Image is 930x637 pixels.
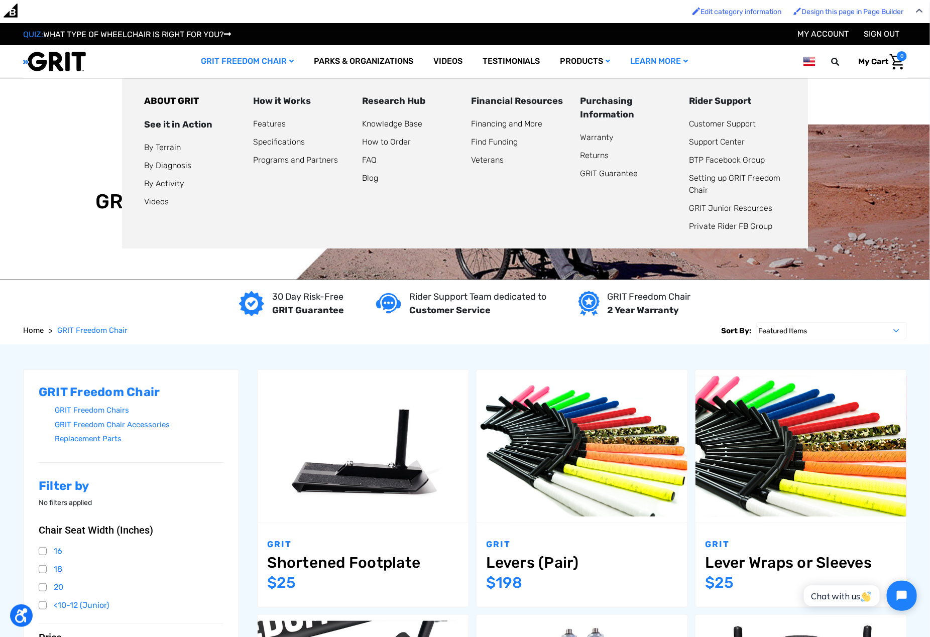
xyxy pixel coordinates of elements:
img: GRIT Guarantee [239,291,264,316]
span: $25 [268,574,296,592]
a: GRIT Freedom Chair [57,325,128,336]
span: $198 [487,574,523,592]
div: Financial Resources [471,94,568,108]
div: Rider Support [689,94,786,108]
h2: GRIT Freedom Chair [39,385,223,400]
a: Blog [362,173,378,183]
a: Specifications [253,137,305,147]
a: Warranty [580,133,614,142]
p: GRIT [268,538,458,551]
a: Testimonials [473,45,550,78]
a: GRIT Guarantee [580,169,638,178]
a: Find Funding [471,137,518,147]
a: By Activity [144,179,184,188]
div: See it in Action [144,118,241,132]
span: Design this page in Page Builder [801,8,903,16]
a: Lever Wraps or Sleeves,$25.00 [706,554,896,572]
a: Private Rider FB Group [689,221,772,231]
p: GRIT Freedom Chair [608,290,691,304]
a: How to Order [362,137,411,147]
a: 16 [39,544,223,559]
span: My Cart [858,57,888,66]
a: Parks & Organizations [304,45,423,78]
p: No filters applied [39,497,223,508]
p: Rider Support Team dedicated to [409,290,546,304]
a: QUIZ:WHAT TYPE OF WHEELCHAIR IS RIGHT FOR YOU? [23,30,231,39]
a: Financing and More [471,119,542,129]
a: Levers (Pair),$198.00 [487,554,677,572]
img: Close Admin Bar [916,9,923,13]
a: Learn More [621,45,699,78]
span: Home [23,326,44,335]
a: Shortened Footplate,$25.00 [258,370,469,523]
img: Year warranty [578,291,599,316]
a: Enabled brush for page builder edit. Design this page in Page Builder [788,3,908,21]
span: Edit category information [701,8,781,16]
a: Videos [144,197,169,206]
h2: Filter by [39,479,223,493]
img: Enabled brush for category edit [692,7,701,15]
a: GRIT Freedom Chair [191,45,304,78]
label: Sort By: [721,322,751,339]
a: Home [23,325,44,336]
strong: GRIT Guarantee [272,305,344,316]
a: Enabled brush for category edit Edit category information [687,3,786,21]
a: Replacement Parts [55,432,223,446]
p: GRIT [706,538,896,551]
img: Levers (Pair) [477,376,687,517]
img: Customer service [376,293,401,314]
a: Setting up GRIT Freedom Chair [689,173,780,195]
strong: 2 Year Warranty [608,305,679,316]
a: 18 [39,562,223,577]
p: GRIT [487,538,677,551]
a: Lever Wraps or Sleeves,$25.00 [695,370,906,523]
a: FAQ [362,155,377,165]
a: Support Center [689,137,745,147]
span: QUIZ: [23,30,43,39]
a: BTP Facebook Group [689,155,765,165]
a: Programs and Partners [253,155,338,165]
iframe: Tidio Chat [793,572,925,619]
a: Knowledge Base [362,119,422,129]
img: Cart [890,54,904,70]
span: Chair Seat Width (Inches) [39,524,153,536]
div: How it Works [253,94,350,108]
span: GRIT Freedom Chair [57,326,128,335]
a: Sign out [864,29,899,39]
a: Cart with 0 items [851,51,907,72]
a: Products [550,45,621,78]
a: ABOUT GRIT [144,95,199,106]
p: 30 Day Risk-Free [272,290,344,304]
a: GRIT Freedom Chairs [55,403,223,418]
img: us.png [803,55,816,68]
a: 20 [39,580,223,595]
span: $25 [706,574,734,592]
a: Features [253,119,286,129]
a: GRIT Freedom Chair Accessories [55,418,223,432]
img: GRIT All-Terrain Wheelchair and Mobility Equipment [23,51,86,72]
div: Research Hub [362,94,459,108]
a: Shortened Footplate,$25.00 [268,554,458,572]
a: Veterans [471,155,504,165]
h1: GRIT Freedom Chair [95,190,290,214]
a: By Terrain [144,143,181,152]
img: GRIT Lever Wraps: Sets of GRIT Freedom Chair levers wrapped as pairs in pink, green, blue, red, c... [695,376,906,517]
a: Levers (Pair),$198.00 [477,370,687,523]
a: GRIT Junior Resources [689,203,772,213]
input: Search [836,51,851,72]
button: Chair Seat Width (Inches) [39,524,223,536]
strong: Customer Service [409,305,491,316]
a: Account [797,29,849,39]
div: Purchasing Information [580,94,677,121]
a: Returns [580,151,609,160]
a: Videos [423,45,473,78]
img: GRIT Shortened Footplate: steel platform for resting feet when using GRIT Freedom Chair shown wit... [258,376,469,517]
a: Customer Support [689,119,756,129]
span: 0 [897,51,907,61]
img: Enabled brush for page builder edit. [793,7,801,15]
a: By Diagnosis [144,161,191,170]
